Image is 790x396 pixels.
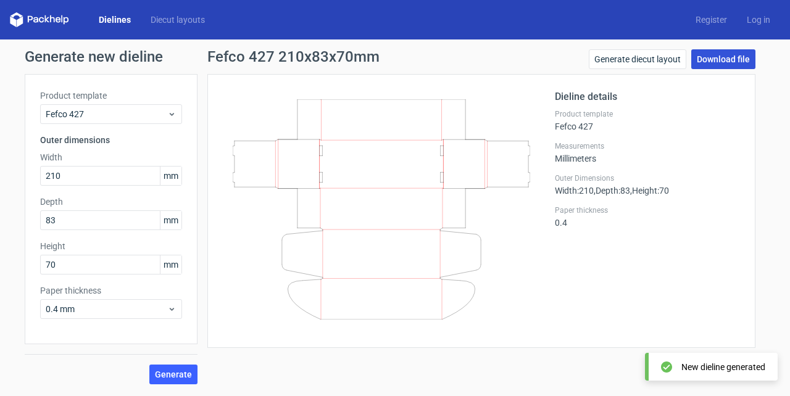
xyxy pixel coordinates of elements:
[555,89,740,104] h2: Dieline details
[40,196,182,208] label: Depth
[555,109,740,131] div: Fefco 427
[160,167,181,185] span: mm
[149,365,197,384] button: Generate
[40,151,182,163] label: Width
[686,14,737,26] a: Register
[555,173,740,183] label: Outer Dimensions
[737,14,780,26] a: Log in
[207,49,380,64] h1: Fefco 427 210x83x70mm
[681,361,765,373] div: New dieline generated
[589,49,686,69] a: Generate diecut layout
[25,49,765,64] h1: Generate new dieline
[155,370,192,379] span: Generate
[691,49,755,69] a: Download file
[89,14,141,26] a: Dielines
[46,108,167,120] span: Fefco 427
[40,134,182,146] h3: Outer dimensions
[594,186,630,196] span: , Depth : 83
[160,255,181,274] span: mm
[40,89,182,102] label: Product template
[555,205,740,228] div: 0.4
[555,141,740,163] div: Millimeters
[555,186,594,196] span: Width : 210
[555,109,740,119] label: Product template
[555,205,740,215] label: Paper thickness
[555,141,740,151] label: Measurements
[40,284,182,297] label: Paper thickness
[46,303,167,315] span: 0.4 mm
[630,186,669,196] span: , Height : 70
[40,240,182,252] label: Height
[160,211,181,229] span: mm
[141,14,215,26] a: Diecut layouts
